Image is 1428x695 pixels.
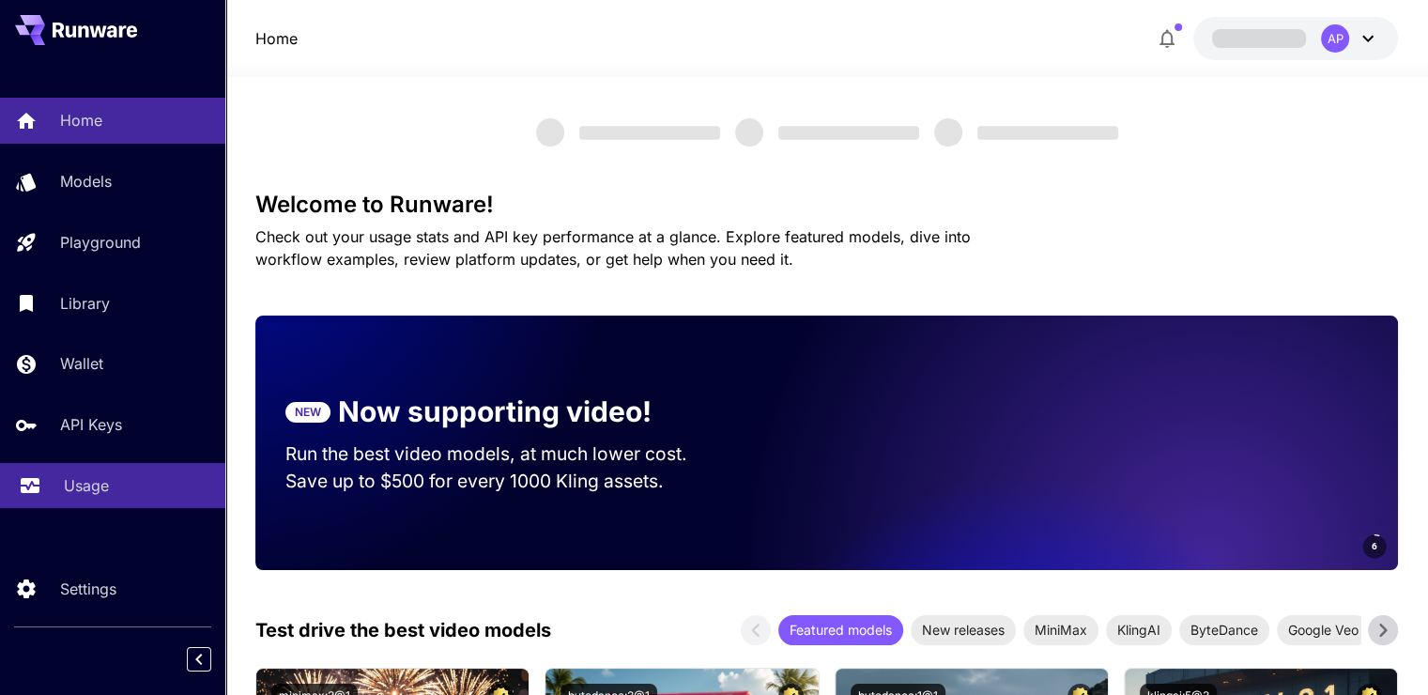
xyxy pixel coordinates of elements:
[1023,620,1098,640] span: MiniMax
[60,352,103,375] p: Wallet
[60,413,122,436] p: API Keys
[255,27,298,50] nav: breadcrumb
[778,615,903,645] div: Featured models
[60,109,102,131] p: Home
[1321,24,1349,53] div: AP
[64,474,109,497] p: Usage
[201,642,225,676] div: Collapse sidebar
[1023,615,1098,645] div: MiniMax
[60,292,110,315] p: Library
[60,231,141,254] p: Playground
[778,620,903,640] span: Featured models
[187,647,211,672] button: Collapse sidebar
[295,404,321,421] p: NEW
[285,468,723,495] p: Save up to $500 for every 1000 Kling assets.
[911,615,1016,645] div: New releases
[285,440,723,468] p: Run the best video models, at much lower cost.
[1179,615,1269,645] div: ByteDance
[911,620,1016,640] span: New releases
[1277,615,1370,645] div: Google Veo
[1193,17,1398,60] button: AP
[1106,620,1172,640] span: KlingAI
[1277,620,1370,640] span: Google Veo
[255,192,1398,218] h3: Welcome to Runware!
[255,27,298,50] a: Home
[1372,539,1377,553] span: 6
[60,578,116,600] p: Settings
[60,170,112,193] p: Models
[255,616,551,644] p: Test drive the best video models
[1179,620,1269,640] span: ByteDance
[1106,615,1172,645] div: KlingAI
[255,227,971,269] span: Check out your usage stats and API key performance at a glance. Explore featured models, dive int...
[338,391,652,433] p: Now supporting video!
